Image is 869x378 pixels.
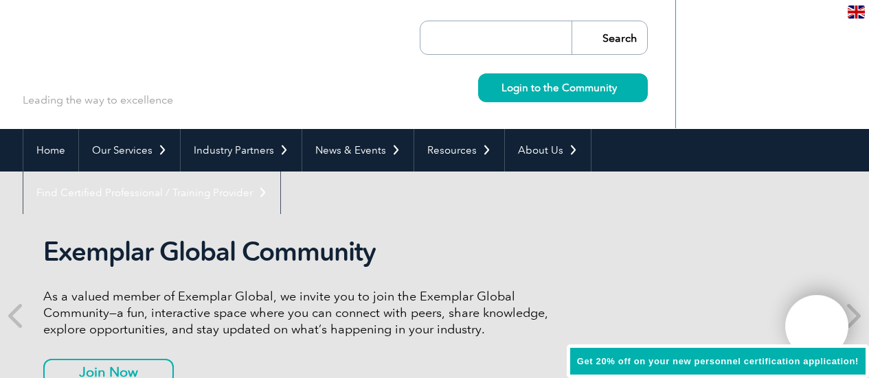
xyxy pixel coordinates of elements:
[181,129,302,172] a: Industry Partners
[848,5,865,19] img: en
[505,129,591,172] a: About Us
[23,93,173,108] p: Leading the way to excellence
[23,172,280,214] a: Find Certified Professional / Training Provider
[800,309,834,344] img: svg+xml;nitro-empty-id=MTgxNToxMTY=-1;base64,PHN2ZyB2aWV3Qm94PSIwIDAgNDAwIDQwMCIgd2lkdGg9IjQwMCIg...
[43,236,558,268] h2: Exemplar Global Community
[478,73,648,102] a: Login to the Community
[572,21,647,54] input: Search
[414,129,504,172] a: Resources
[617,84,624,91] img: svg+xml;nitro-empty-id=MzcwOjIyMw==-1;base64,PHN2ZyB2aWV3Qm94PSIwIDAgMTEgMTEiIHdpZHRoPSIxMSIgaGVp...
[79,129,180,172] a: Our Services
[43,288,558,338] p: As a valued member of Exemplar Global, we invite you to join the Exemplar Global Community—a fun,...
[23,129,78,172] a: Home
[302,129,414,172] a: News & Events
[577,356,859,366] span: Get 20% off on your new personnel certification application!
